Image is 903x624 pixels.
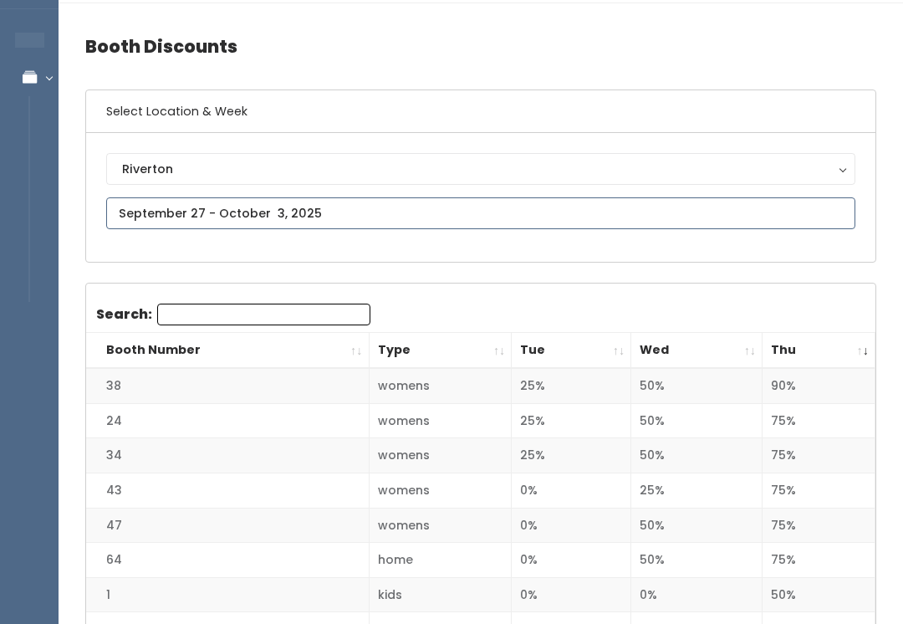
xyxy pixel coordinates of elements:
[631,403,763,438] td: 50%
[86,543,369,578] td: 64
[369,368,512,403] td: womens
[86,508,369,543] td: 47
[763,473,875,509] td: 75%
[631,438,763,473] td: 50%
[369,473,512,509] td: womens
[369,403,512,438] td: womens
[512,577,631,612] td: 0%
[763,333,875,369] th: Thu: activate to sort column ascending
[85,23,876,69] h4: Booth Discounts
[763,438,875,473] td: 75%
[631,543,763,578] td: 50%
[369,333,512,369] th: Type: activate to sort column ascending
[86,368,369,403] td: 38
[512,403,631,438] td: 25%
[86,333,369,369] th: Booth Number: activate to sort column ascending
[763,368,875,403] td: 90%
[631,333,763,369] th: Wed: activate to sort column ascending
[96,304,370,325] label: Search:
[369,543,512,578] td: home
[631,508,763,543] td: 50%
[106,153,855,185] button: Riverton
[512,333,631,369] th: Tue: activate to sort column ascending
[369,438,512,473] td: womens
[512,473,631,509] td: 0%
[86,438,369,473] td: 34
[763,508,875,543] td: 75%
[106,197,855,229] input: September 27 - October 3, 2025
[631,577,763,612] td: 0%
[512,438,631,473] td: 25%
[86,577,369,612] td: 1
[512,543,631,578] td: 0%
[763,577,875,612] td: 50%
[86,473,369,509] td: 43
[369,508,512,543] td: womens
[369,577,512,612] td: kids
[631,368,763,403] td: 50%
[763,403,875,438] td: 75%
[122,160,839,178] div: Riverton
[763,543,875,578] td: 75%
[512,508,631,543] td: 0%
[86,403,369,438] td: 24
[157,304,370,325] input: Search:
[631,473,763,509] td: 25%
[86,90,875,133] h6: Select Location & Week
[512,368,631,403] td: 25%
